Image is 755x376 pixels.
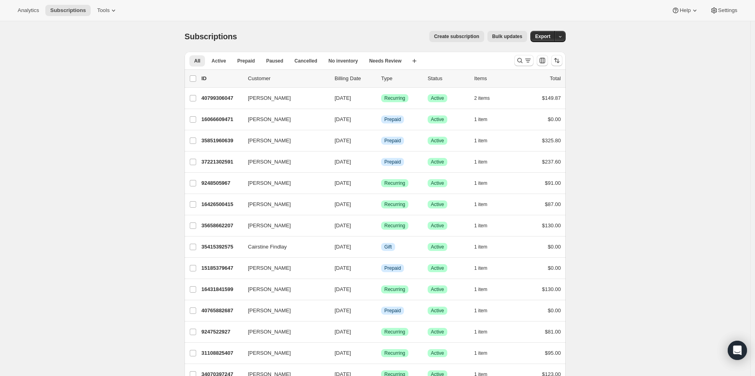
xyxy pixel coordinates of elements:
[243,134,323,147] button: [PERSON_NAME]
[237,58,255,64] span: Prepaid
[384,265,401,271] span: Prepaid
[384,116,401,123] span: Prepaid
[335,244,351,250] span: [DATE]
[551,55,562,66] button: Sort the results
[335,307,351,313] span: [DATE]
[474,305,496,316] button: 1 item
[248,200,291,208] span: [PERSON_NAME]
[705,5,742,16] button: Settings
[474,348,496,359] button: 1 item
[474,222,487,229] span: 1 item
[474,159,487,165] span: 1 item
[408,55,421,67] button: Create new view
[548,265,561,271] span: $0.00
[248,158,291,166] span: [PERSON_NAME]
[243,113,323,126] button: [PERSON_NAME]
[474,220,496,231] button: 1 item
[474,116,487,123] span: 1 item
[211,58,226,64] span: Active
[667,5,703,16] button: Help
[384,307,401,314] span: Prepaid
[13,5,44,16] button: Analytics
[201,200,242,208] p: 16426500415
[201,264,242,272] p: 15185379647
[201,222,242,230] p: 35658662207
[474,307,487,314] span: 1 item
[431,307,444,314] span: Active
[545,201,561,207] span: $87.00
[384,180,405,186] span: Recurring
[548,116,561,122] span: $0.00
[243,219,323,232] button: [PERSON_NAME]
[474,178,496,189] button: 1 item
[431,244,444,250] span: Active
[474,329,487,335] span: 1 item
[92,5,122,16] button: Tools
[429,31,484,42] button: Create subscription
[248,264,291,272] span: [PERSON_NAME]
[535,33,550,40] span: Export
[384,350,405,356] span: Recurring
[384,95,405,101] span: Recurring
[381,75,421,83] div: Type
[243,156,323,168] button: [PERSON_NAME]
[248,243,287,251] span: Cairstine Findlay
[550,75,561,83] p: Total
[248,307,291,315] span: [PERSON_NAME]
[243,325,323,338] button: [PERSON_NAME]
[248,222,291,230] span: [PERSON_NAME]
[243,92,323,105] button: [PERSON_NAME]
[243,177,323,190] button: [PERSON_NAME]
[545,180,561,186] span: $91.00
[243,241,323,253] button: Cairstine Findlay
[542,222,561,228] span: $130.00
[542,286,561,292] span: $130.00
[431,265,444,271] span: Active
[474,93,499,104] button: 2 items
[474,156,496,168] button: 1 item
[335,180,351,186] span: [DATE]
[243,198,323,211] button: [PERSON_NAME]
[384,244,392,250] span: Gift
[201,348,561,359] div: 31108825407[PERSON_NAME][DATE]SuccessRecurringSuccessActive1 item$95.00
[369,58,402,64] span: Needs Review
[384,137,401,144] span: Prepaid
[474,265,487,271] span: 1 item
[474,180,487,186] span: 1 item
[474,350,487,356] span: 1 item
[428,75,468,83] p: Status
[201,94,242,102] p: 40799306047
[201,158,242,166] p: 37221302591
[248,328,291,336] span: [PERSON_NAME]
[680,7,690,14] span: Help
[201,114,561,125] div: 16066609471[PERSON_NAME][DATE]InfoPrepaidSuccessActive1 item$0.00
[487,31,527,42] button: Bulk updates
[384,201,405,208] span: Recurring
[545,329,561,335] span: $81.00
[431,180,444,186] span: Active
[542,137,561,144] span: $325.80
[474,244,487,250] span: 1 item
[201,199,561,210] div: 16426500415[PERSON_NAME][DATE]SuccessRecurringSuccessActive1 item$87.00
[474,326,496,338] button: 1 item
[474,284,496,295] button: 1 item
[474,199,496,210] button: 1 item
[431,201,444,208] span: Active
[248,349,291,357] span: [PERSON_NAME]
[474,135,496,146] button: 1 item
[248,179,291,187] span: [PERSON_NAME]
[194,58,200,64] span: All
[335,222,351,228] span: [DATE]
[542,95,561,101] span: $149.87
[431,350,444,356] span: Active
[474,95,490,101] span: 2 items
[545,350,561,356] span: $95.00
[97,7,110,14] span: Tools
[474,114,496,125] button: 1 item
[45,5,91,16] button: Subscriptions
[201,349,242,357] p: 31108825407
[474,75,514,83] div: Items
[335,201,351,207] span: [DATE]
[434,33,479,40] span: Create subscription
[542,159,561,165] span: $237.60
